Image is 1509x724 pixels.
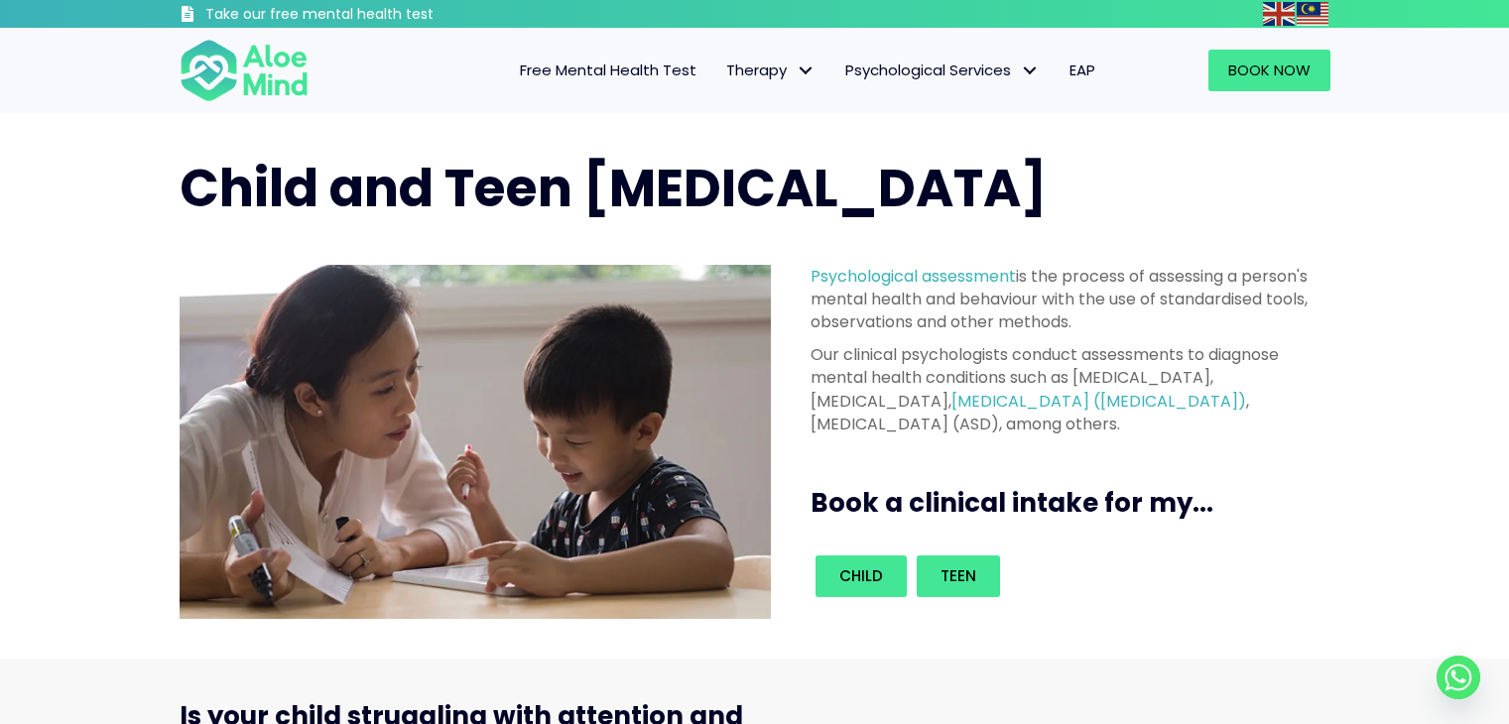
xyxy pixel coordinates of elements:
[205,5,540,25] h3: Take our free mental health test
[1297,2,1330,25] a: Malay
[941,565,976,586] span: Teen
[505,50,711,91] a: Free Mental Health Test
[811,485,1338,521] h3: Book a clinical intake for my...
[1069,60,1095,80] span: EAP
[334,50,1110,91] nav: Menu
[811,265,1016,288] a: Psychological assessment
[811,550,1319,602] div: Book an intake for my...
[811,265,1319,334] p: is the process of assessing a person's mental health and behaviour with the use of standardised t...
[1263,2,1295,26] img: en
[917,555,1000,597] a: Teen
[845,60,1040,80] span: Psychological Services
[520,60,696,80] span: Free Mental Health Test
[792,57,820,85] span: Therapy: submenu
[1263,2,1297,25] a: English
[830,50,1055,91] a: Psychological ServicesPsychological Services: submenu
[951,390,1246,413] a: [MEDICAL_DATA] ([MEDICAL_DATA])
[1016,57,1045,85] span: Psychological Services: submenu
[180,152,1047,224] span: Child and Teen [MEDICAL_DATA]
[1437,656,1480,699] a: Whatsapp
[839,565,883,586] span: Child
[180,5,540,28] a: Take our free mental health test
[726,60,816,80] span: Therapy
[811,343,1319,435] p: Our clinical psychologists conduct assessments to diagnose mental health conditions such as [MEDI...
[711,50,830,91] a: TherapyTherapy: submenu
[1055,50,1110,91] a: EAP
[816,555,907,597] a: Child
[1208,50,1330,91] a: Book Now
[1297,2,1328,26] img: ms
[1228,60,1311,80] span: Book Now
[180,265,771,620] img: child assessment
[180,38,309,103] img: Aloe mind Logo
